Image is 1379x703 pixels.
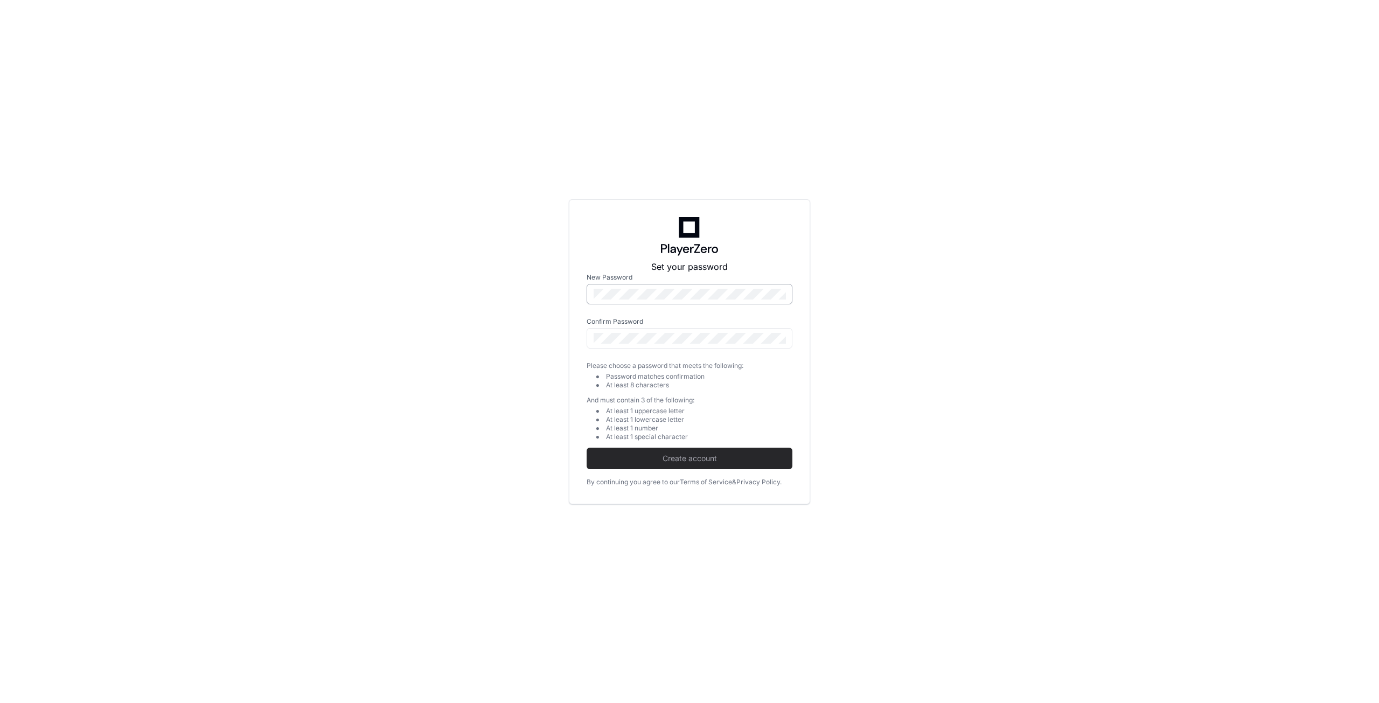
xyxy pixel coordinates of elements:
div: At least 1 uppercase letter [606,407,792,415]
div: At least 1 special character [606,433,792,441]
span: Create account [587,453,792,464]
div: Please choose a password that meets the following: [587,361,792,370]
p: Set your password [587,260,792,273]
div: & [732,478,736,486]
label: Confirm Password [587,317,792,326]
div: By continuing you agree to our [587,478,680,486]
div: And must contain 3 of the following: [587,396,792,405]
a: Terms of Service [680,478,732,486]
label: New Password [587,273,792,282]
button: Create account [587,448,792,469]
div: Password matches confirmation [606,372,792,381]
a: Privacy Policy. [736,478,782,486]
div: At least 1 lowercase letter [606,415,792,424]
div: At least 1 number [606,424,792,433]
div: At least 8 characters [606,381,792,389]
